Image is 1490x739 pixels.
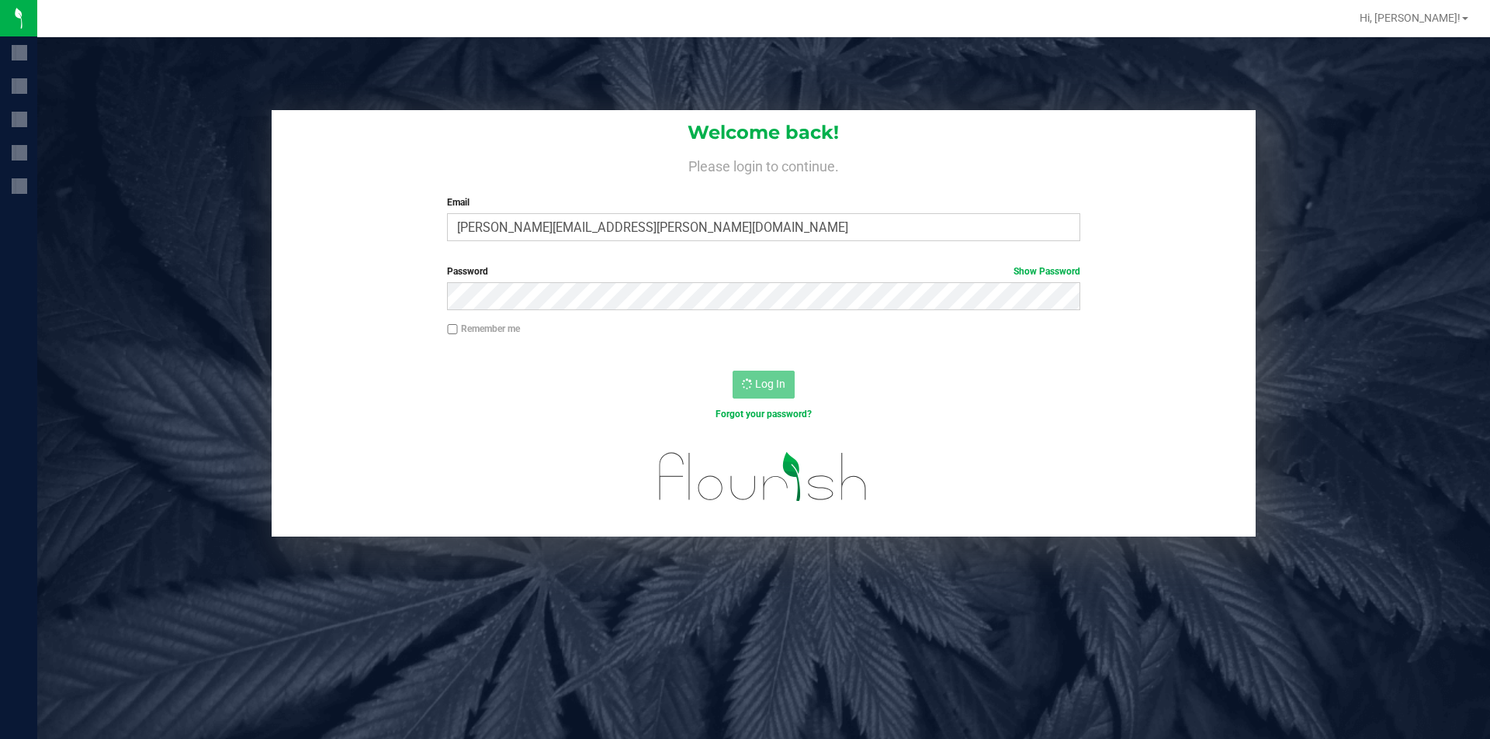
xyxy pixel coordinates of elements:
[447,324,458,335] input: Remember me
[755,378,785,390] span: Log In
[447,266,488,277] span: Password
[1014,266,1080,277] a: Show Password
[272,123,1256,143] h1: Welcome back!
[447,195,1079,209] label: Email
[272,155,1256,174] h4: Please login to continue.
[733,371,795,399] button: Log In
[1360,12,1461,24] span: Hi, [PERSON_NAME]!
[447,322,520,336] label: Remember me
[716,409,812,420] a: Forgot your password?
[640,437,886,516] img: flourish_logo.svg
